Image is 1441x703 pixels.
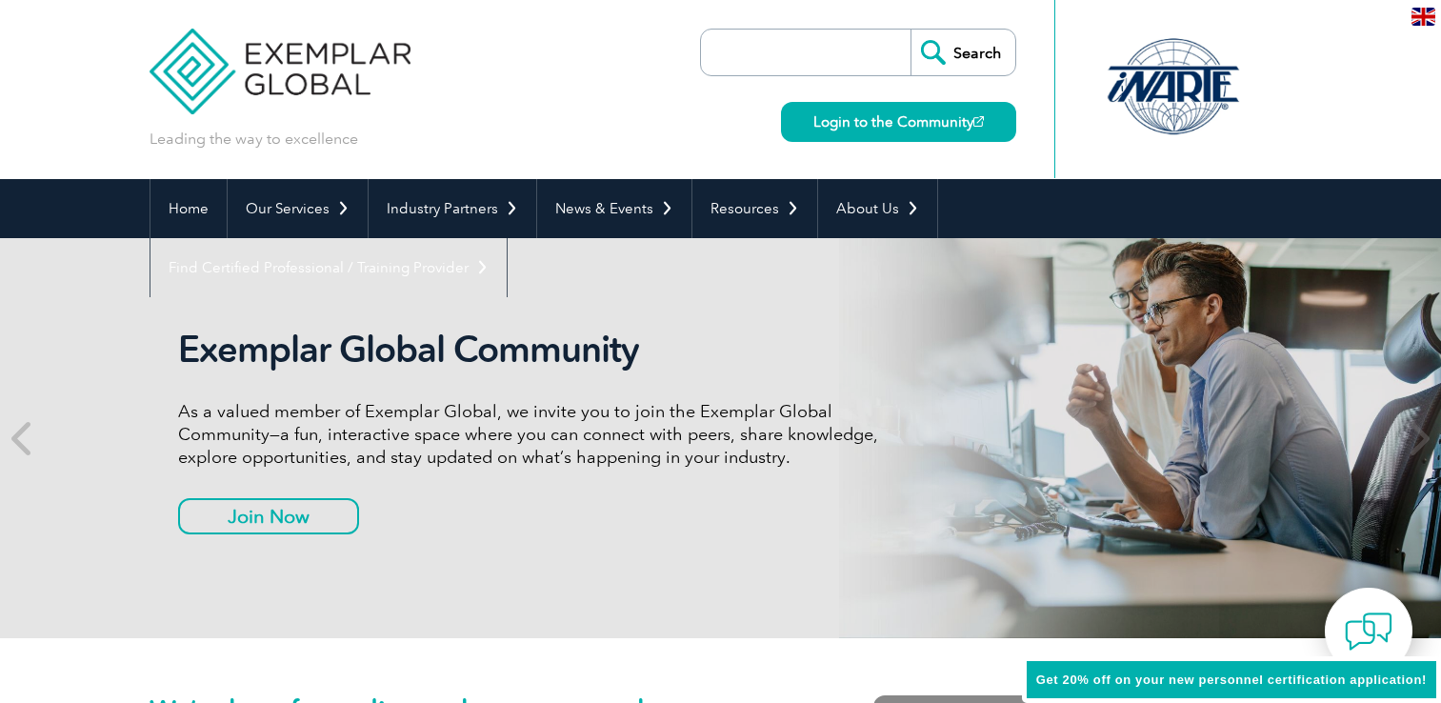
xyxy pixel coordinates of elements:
[1345,608,1392,655] img: contact-chat.png
[150,238,507,297] a: Find Certified Professional / Training Provider
[150,179,227,238] a: Home
[228,179,368,238] a: Our Services
[818,179,937,238] a: About Us
[178,400,892,469] p: As a valued member of Exemplar Global, we invite you to join the Exemplar Global Community—a fun,...
[781,102,1016,142] a: Login to the Community
[369,179,536,238] a: Industry Partners
[692,179,817,238] a: Resources
[150,129,358,150] p: Leading the way to excellence
[537,179,691,238] a: News & Events
[973,116,984,127] img: open_square.png
[178,328,892,372] h2: Exemplar Global Community
[911,30,1015,75] input: Search
[178,498,359,534] a: Join Now
[1036,673,1427,687] span: Get 20% off on your new personnel certification application!
[1411,8,1435,26] img: en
